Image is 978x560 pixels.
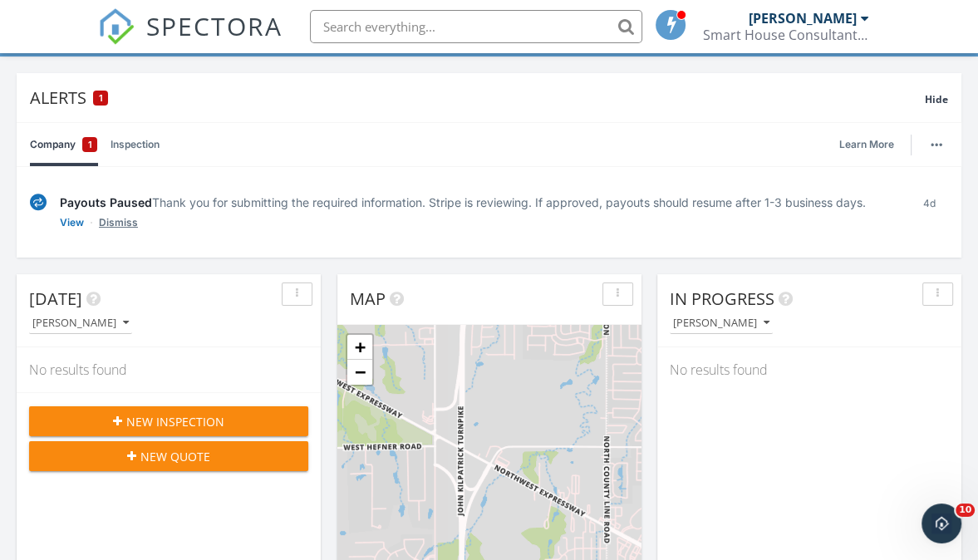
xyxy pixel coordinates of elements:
[60,194,897,211] div: Thank you for submitting the required information. Stripe is reviewing. If approved, payouts shou...
[931,143,942,146] img: ellipsis-632cfdd7c38ec3a7d453.svg
[29,312,132,335] button: [PERSON_NAME]
[99,214,138,231] a: Dismiss
[126,413,224,430] span: New Inspection
[88,136,92,153] span: 1
[98,8,135,45] img: The Best Home Inspection Software - Spectora
[111,123,160,166] a: Inspection
[657,347,961,392] div: No results found
[911,194,948,231] div: 4d
[703,27,869,43] div: Smart House Consultants, LLC
[140,448,210,465] span: New Quote
[310,10,642,43] input: Search everything...
[29,406,308,436] button: New Inspection
[146,8,283,43] span: SPECTORA
[673,317,769,329] div: [PERSON_NAME]
[99,92,103,104] span: 1
[30,194,47,211] img: under-review-2fe708636b114a7f4b8d.svg
[30,86,925,109] div: Alerts
[921,504,961,543] iframe: Intercom live chat
[956,504,975,517] span: 10
[925,92,948,106] span: Hide
[29,287,82,310] span: [DATE]
[60,195,152,209] span: Payouts Paused
[670,287,774,310] span: In Progress
[347,360,372,385] a: Zoom out
[749,10,857,27] div: [PERSON_NAME]
[350,287,386,310] span: Map
[30,123,97,166] a: Company
[347,335,372,360] a: Zoom in
[32,317,129,329] div: [PERSON_NAME]
[98,22,283,57] a: SPECTORA
[839,136,904,153] a: Learn More
[670,312,773,335] button: [PERSON_NAME]
[17,347,321,392] div: No results found
[60,214,84,231] a: View
[29,441,308,471] button: New Quote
